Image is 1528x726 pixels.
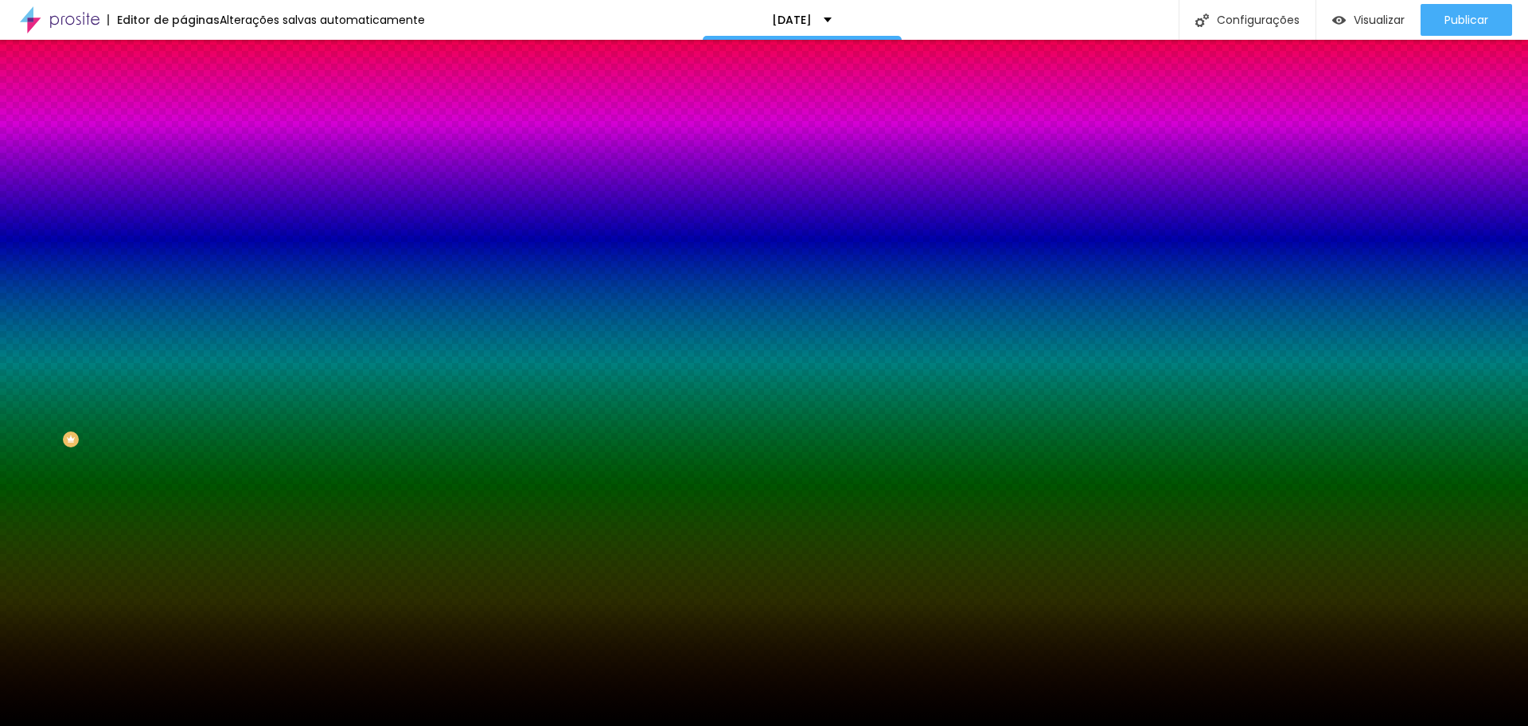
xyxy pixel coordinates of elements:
button: Publicar [1421,4,1512,36]
span: Visualizar [1354,14,1405,26]
div: Alterações salvas automaticamente [220,14,425,25]
p: [DATE] [772,14,812,25]
button: Visualizar [1316,4,1421,36]
div: Editor de páginas [107,14,220,25]
img: Icone [1195,14,1209,27]
img: view-1.svg [1332,14,1346,27]
span: Publicar [1444,14,1488,26]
